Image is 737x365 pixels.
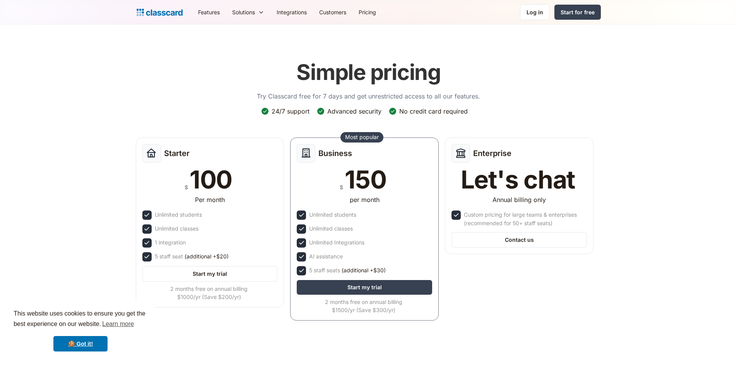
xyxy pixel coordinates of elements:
div: 100 [190,167,232,192]
div: per month [350,195,380,204]
div: Advanced security [327,107,381,115]
div: Unlimited students [155,211,202,219]
a: Log in [520,4,550,20]
div: 150 [345,167,386,192]
a: Pricing [352,3,382,21]
div: Log in [527,8,543,16]
div: Solutions [226,3,270,21]
div: Let's chat [461,167,575,192]
div: 5 staff seats [309,266,386,275]
a: learn more about cookies [101,318,135,330]
a: Customers [313,3,352,21]
div: Unlimited Integrations [309,238,364,247]
div: Unlimited students [309,211,356,219]
div: 1 integration [155,238,186,247]
div: Custom pricing for large teams & enterprises (recommended for 50+ staff seats) [464,211,585,227]
h2: Starter [164,149,190,158]
div: Solutions [232,8,255,16]
a: Start my trial [142,266,278,282]
div: 24/7 support [272,107,310,115]
h2: Enterprise [473,149,511,158]
div: $ [340,182,343,192]
a: home [137,7,183,18]
div: Unlimited classes [309,224,353,233]
div: cookieconsent [6,302,155,359]
a: Contact us [451,232,587,248]
span: (additional +$30) [342,266,386,275]
a: Start my trial [297,280,432,295]
div: 2 months free on annual billing $1500/yr (Save $300/yr) [297,298,431,314]
div: Per month [195,195,225,204]
div: AI assistance [309,252,343,261]
p: Try Classcard free for 7 days and get unrestricted access to all our features. [257,92,480,101]
a: Features [192,3,226,21]
span: This website uses cookies to ensure you get the best experience on our website. [14,309,147,330]
div: Unlimited classes [155,224,198,233]
div: 2 months free on annual billing $1000/yr (Save $200/yr) [142,285,276,301]
a: Integrations [270,3,313,21]
h2: Business [318,149,352,158]
div: No credit card required [399,107,468,115]
div: $ [185,182,188,192]
a: Start for free [554,5,601,20]
span: (additional +$20) [185,252,229,261]
div: 5 staff seat [155,252,229,261]
div: Most popular [345,133,379,141]
a: dismiss cookie message [53,336,108,351]
div: Annual billing only [492,195,546,204]
div: Start for free [561,8,595,16]
h1: Simple pricing [296,59,441,85]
